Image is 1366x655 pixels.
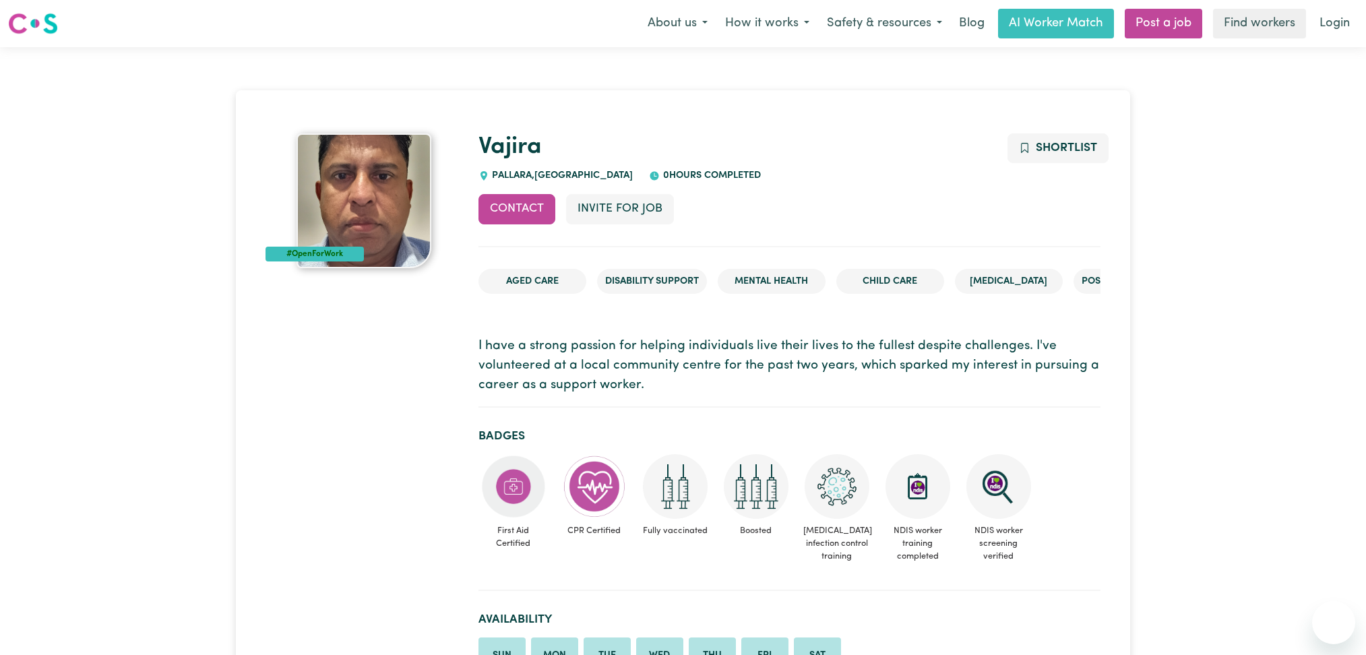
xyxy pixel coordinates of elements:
[1036,142,1097,154] span: Shortlist
[1312,601,1355,644] iframe: Button to launch messaging window
[964,519,1034,569] span: NDIS worker screening verified
[1125,9,1202,38] a: Post a job
[562,454,627,519] img: Care and support worker has completed CPR Certification
[597,269,707,294] li: Disability Support
[8,8,58,39] a: Careseekers logo
[966,454,1031,519] img: NDIS Worker Screening Verified
[836,269,944,294] li: Child care
[266,247,364,261] div: #OpenForWork
[724,454,788,519] img: Care and support worker has received booster dose of COVID-19 vaccination
[955,269,1063,294] li: [MEDICAL_DATA]
[716,9,818,38] button: How it works
[805,454,869,519] img: CS Academy: COVID-19 Infection Control Training course completed
[297,133,431,268] img: Vajira
[1074,269,1194,294] li: Post-operative care
[660,170,761,181] span: 0 hours completed
[566,194,674,224] button: Invite for Job
[8,11,58,36] img: Careseekers logo
[643,454,708,519] img: Care and support worker has received 2 doses of COVID-19 vaccine
[951,9,993,38] a: Blog
[818,9,951,38] button: Safety & resources
[481,454,546,519] img: Care and support worker has completed First Aid Certification
[886,454,950,519] img: CS Academy: Introduction to NDIS Worker Training course completed
[639,9,716,38] button: About us
[559,519,629,542] span: CPR Certified
[478,194,555,224] button: Contact
[1007,133,1109,163] button: Add to shortlist
[721,519,791,542] span: Boosted
[489,170,633,181] span: PALLARA , [GEOGRAPHIC_DATA]
[998,9,1114,38] a: AI Worker Match
[1311,9,1358,38] a: Login
[883,519,953,569] span: NDIS worker training completed
[718,269,826,294] li: Mental Health
[478,613,1100,627] h2: Availability
[802,519,872,569] span: [MEDICAL_DATA] infection control training
[266,133,462,268] a: Vajira's profile picture'#OpenForWork
[478,269,586,294] li: Aged Care
[478,429,1100,443] h2: Badges
[640,519,710,542] span: Fully vaccinated
[1213,9,1306,38] a: Find workers
[478,337,1100,395] p: I have a strong passion for helping individuals live their lives to the fullest despite challenge...
[478,519,549,555] span: First Aid Certified
[478,135,542,159] a: Vajira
